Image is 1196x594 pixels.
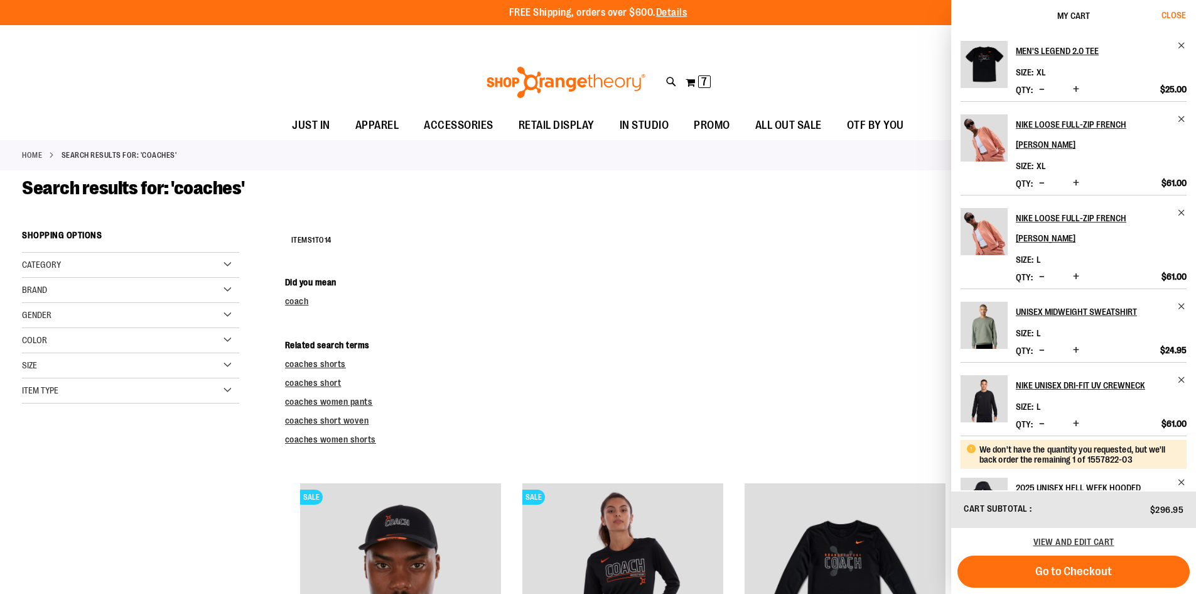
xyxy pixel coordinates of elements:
dt: Size [1016,67,1033,77]
label: Qty [1016,346,1033,356]
a: coaches shorts [285,359,346,369]
span: Gender [22,310,51,320]
a: Men's Legend 2.0 Tee [1016,41,1187,61]
dt: Size [1016,161,1033,171]
h2: 2025 Unisex Hell Week Hooded Sweatshirt [1016,478,1170,518]
li: Product [961,195,1187,289]
span: 1 [312,236,315,245]
dt: Size [1016,255,1033,265]
span: OTF BY YOU [847,111,904,140]
span: Category [22,260,61,270]
span: $25.00 [1160,84,1187,95]
button: Decrease product quantity [1036,344,1048,357]
h2: Unisex Midweight Sweatshirt [1016,302,1170,322]
span: Size [22,360,37,370]
span: $61.00 [1161,177,1187,189]
div: We don't have the quantity you requested, but we'll back order the remaining 1 of 1557822-03 [979,444,1177,465]
img: Unisex Midweight Sweatshirt [961,302,1008,349]
span: ALL OUT SALE [755,111,822,140]
strong: Search results for: 'coaches' [62,150,177,161]
li: Product [961,289,1187,362]
h2: Nike Unisex Dri-FIT UV Crewneck [1016,375,1170,395]
a: Unisex Midweight Sweatshirt [1016,302,1187,322]
span: XL [1037,161,1046,171]
p: FREE Shipping, orders over $600. [509,6,687,20]
span: PROMO [694,111,730,140]
span: L [1037,402,1041,412]
a: Remove item [1177,375,1187,385]
button: Increase product quantity [1070,271,1082,283]
span: L [1037,255,1041,265]
label: Qty [1016,419,1033,429]
dt: Related search terms [285,339,1174,351]
span: $24.95 [1160,344,1187,356]
a: Men's Legend 2.0 Tee [961,41,1008,96]
a: Nike Loose Full-Zip French [PERSON_NAME] [1016,114,1187,155]
button: Increase product quantity [1070,418,1082,431]
a: coaches short woven [285,415,369,426]
a: Nike Loose Full-Zip French Terry Hoodie [961,208,1008,263]
span: Cart Subtotal [964,503,1028,514]
a: coaches short [285,378,342,388]
a: coaches women shorts [285,434,376,444]
span: My Cart [1057,11,1090,21]
button: Decrease product quantity [1036,84,1048,96]
a: Details [656,7,687,18]
a: Unisex Midweight Sweatshirt [961,302,1008,357]
h2: Items to [291,231,331,250]
button: Increase product quantity [1070,344,1082,357]
span: IN STUDIO [620,111,669,140]
span: L [1037,328,1041,338]
li: Product [961,101,1187,195]
h2: Nike Loose Full-Zip French [PERSON_NAME] [1016,208,1170,248]
a: 2025 Unisex Hell Week Hooded Sweatshirt [1016,478,1187,518]
label: Qty [1016,85,1033,95]
span: 7 [701,75,707,88]
span: JUST IN [292,111,330,140]
button: Decrease product quantity [1036,271,1048,283]
span: Search results for: 'coaches' [22,177,245,199]
img: Nike Unisex Dri-FIT UV Crewneck [961,375,1008,422]
li: Product [961,436,1187,558]
span: 14 [325,236,331,245]
a: Home [22,150,42,161]
span: $61.00 [1161,271,1187,282]
button: Decrease product quantity [1036,418,1048,431]
label: Qty [1016,179,1033,189]
span: ACCESSORIES [424,111,493,140]
a: Nike Loose Full-Zip French [PERSON_NAME] [1016,208,1187,248]
span: APPAREL [355,111,399,140]
dt: Did you mean [285,276,1174,289]
span: Close [1161,10,1186,20]
a: Remove item [1177,114,1187,124]
h2: Men's Legend 2.0 Tee [1016,41,1170,61]
button: Go to Checkout [957,556,1190,588]
label: Qty [1016,272,1033,282]
span: $296.95 [1150,505,1184,515]
img: Nike Loose Full-Zip French Terry Hoodie [961,208,1008,255]
a: Remove item [1177,302,1187,311]
dt: Size [1016,328,1033,338]
strong: Shopping Options [22,224,239,253]
img: Shop Orangetheory [485,67,647,98]
a: 2025 Unisex Hell Week Hooded Sweatshirt [961,478,1008,533]
a: Remove item [1177,478,1187,487]
span: Go to Checkout [1035,564,1112,578]
a: Nike Loose Full-Zip French Terry Hoodie [961,114,1008,170]
h2: Nike Loose Full-Zip French [PERSON_NAME] [1016,114,1170,155]
span: RETAIL DISPLAY [519,111,595,140]
a: Nike Unisex Dri-FIT UV Crewneck [961,375,1008,431]
a: Remove item [1177,208,1187,217]
span: Color [22,335,47,345]
button: Decrease product quantity [1036,177,1048,190]
button: Increase product quantity [1070,177,1082,190]
span: SALE [300,490,323,505]
a: coach [285,296,309,306]
a: coaches women pants [285,397,373,407]
li: Product [961,41,1187,101]
img: Nike Loose Full-Zip French Terry Hoodie [961,114,1008,162]
a: Remove item [1177,41,1187,50]
span: Item Type [22,385,58,395]
span: Brand [22,285,47,295]
span: $61.00 [1161,418,1187,429]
